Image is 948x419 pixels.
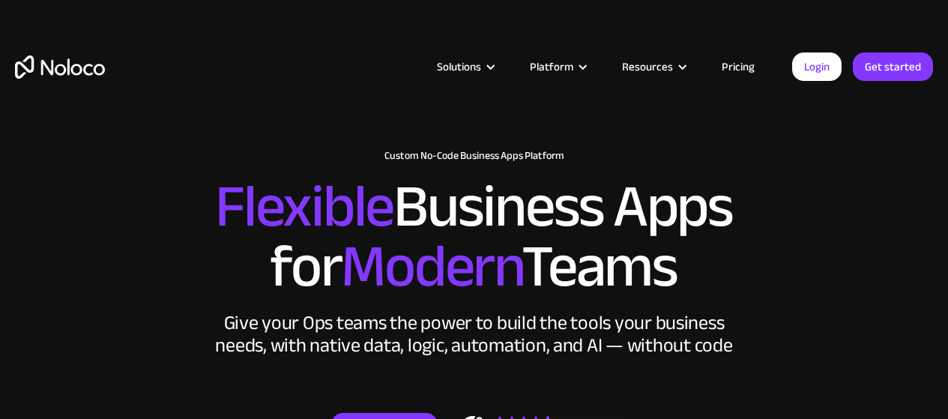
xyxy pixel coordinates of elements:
div: Resources [603,57,703,76]
div: Resources [622,57,673,76]
a: Pricing [703,57,773,76]
div: Solutions [418,57,511,76]
h1: Custom No-Code Business Apps Platform [15,150,933,162]
a: home [15,55,105,79]
a: Get started [853,52,933,81]
h2: Business Apps for Teams [15,177,933,297]
div: Solutions [437,57,481,76]
div: Platform [530,57,573,76]
a: Login [792,52,842,81]
div: Platform [511,57,603,76]
div: Give your Ops teams the power to build the tools your business needs, with native data, logic, au... [212,312,737,357]
span: Flexible [215,151,393,262]
span: Modern [341,211,522,322]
